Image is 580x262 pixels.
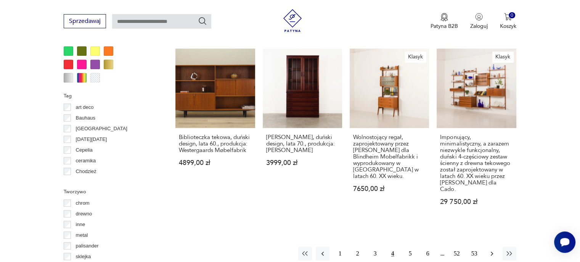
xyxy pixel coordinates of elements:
[64,19,106,24] a: Sprzedawaj
[386,247,400,260] button: 4
[368,247,382,260] button: 3
[64,188,157,196] p: Tworzywo
[76,103,94,112] p: art deco
[554,231,575,253] iframe: Smartsupp widget button
[198,16,207,26] button: Szukaj
[475,13,483,21] img: Ikonka użytkownika
[76,146,93,154] p: Cepelia
[350,49,429,220] a: KlasykWolnostojący regał, zaprojektowany przez Johna Texmona dla Blindheim Mobelfabrikk i wyprodu...
[76,125,127,133] p: [GEOGRAPHIC_DATA]
[64,92,157,100] p: Tag
[333,247,347,260] button: 1
[509,12,515,19] div: 0
[76,231,88,239] p: metal
[76,242,99,250] p: palisander
[76,252,91,261] p: sklejka
[470,23,488,30] p: Zaloguj
[440,199,513,205] p: 29 750,00 zł
[500,23,516,30] p: Koszyk
[470,13,488,30] button: Zaloguj
[76,167,96,176] p: Chodzież
[403,247,417,260] button: 5
[437,49,516,220] a: KlasykImponujący, minimalistyczny, a zarazem niezwykle funkcjonalny, duński 4-częściowy zestaw śc...
[431,13,458,30] button: Patyna B2B
[263,49,342,220] a: Witryna mahoniowa, duński design, lata 70., produkcja: Dania[PERSON_NAME], duński design, lata 70...
[266,160,339,166] p: 3999,00 zł
[431,13,458,30] a: Ikona medaluPatyna B2B
[353,134,426,180] h3: Wolnostojący regał, zaprojektowany przez [PERSON_NAME] dla Blindheim Mobelfabrikk i wyprodukowany...
[440,134,513,192] h3: Imponujący, minimalistyczny, a zarazem niezwykle funkcjonalny, duński 4-częściowy zestaw ścienny ...
[76,199,90,207] p: chrom
[351,247,365,260] button: 2
[431,23,458,30] p: Patyna B2B
[468,247,481,260] button: 53
[76,220,85,229] p: inne
[504,13,512,21] img: Ikona koszyka
[64,14,106,28] button: Sprzedawaj
[440,13,448,21] img: Ikona medalu
[281,9,304,32] img: Patyna - sklep z meblami i dekoracjami vintage
[76,210,92,218] p: drewno
[175,49,255,220] a: Biblioteczka tekowa, duński design, lata 60., produkcja: Westergaards MøbelfabrikBiblioteczka tek...
[76,114,95,122] p: Bauhaus
[353,186,426,192] p: 7650,00 zł
[76,178,95,186] p: Ćmielów
[266,134,339,154] h3: [PERSON_NAME], duński design, lata 70., produkcja: [PERSON_NAME]
[179,134,251,154] h3: Biblioteczka tekowa, duński design, lata 60., produkcja: Westergaards Møbelfabrik
[76,135,107,144] p: [DATE][DATE]
[450,247,464,260] button: 52
[179,160,251,166] p: 4899,00 zł
[76,157,96,165] p: ceramika
[421,247,435,260] button: 6
[500,13,516,30] button: 0Koszyk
